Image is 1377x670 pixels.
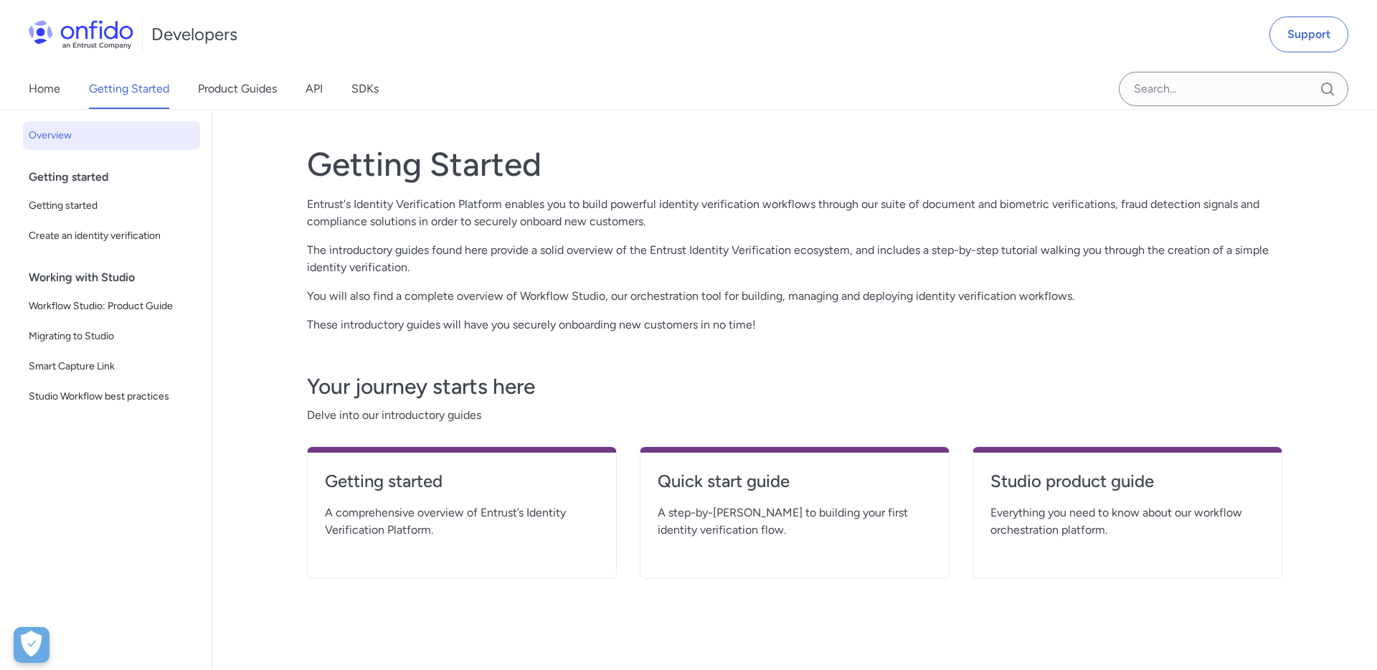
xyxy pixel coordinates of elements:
[23,322,200,351] a: Migrating to Studio
[1269,16,1348,52] a: Support
[990,470,1264,493] h4: Studio product guide
[990,470,1264,504] a: Studio product guide
[23,292,200,321] a: Workflow Studio: Product Guide
[23,352,200,381] a: Smart Capture Link
[29,127,194,144] span: Overview
[29,358,194,375] span: Smart Capture Link
[89,69,169,109] a: Getting Started
[23,382,200,411] a: Studio Workflow best practices
[1119,72,1348,106] input: Onfido search input field
[14,627,49,663] div: Cookie Preferences
[198,69,277,109] a: Product Guides
[307,316,1282,334] p: These introductory guides will have you securely onboarding new customers in no time!
[658,470,932,493] h4: Quick start guide
[307,242,1282,276] p: The introductory guides found here provide a solid overview of the Entrust Identity Verification ...
[29,197,194,214] span: Getting started
[29,227,194,245] span: Create an identity verification
[23,121,200,150] a: Overview
[29,20,133,49] img: Onfido Logo
[658,470,932,504] a: Quick start guide
[306,69,323,109] a: API
[351,69,379,109] a: SDKs
[23,222,200,250] a: Create an identity verification
[325,470,599,493] h4: Getting started
[29,328,194,345] span: Migrating to Studio
[29,69,60,109] a: Home
[14,627,49,663] button: Open Preferences
[325,504,599,539] span: A comprehensive overview of Entrust’s Identity Verification Platform.
[151,23,237,46] h1: Developers
[658,504,932,539] span: A step-by-[PERSON_NAME] to building your first identity verification flow.
[307,407,1282,424] span: Delve into our introductory guides
[325,470,599,504] a: Getting started
[23,192,200,220] a: Getting started
[990,504,1264,539] span: Everything you need to know about our workflow orchestration platform.
[307,144,1282,184] h1: Getting Started
[307,196,1282,230] p: Entrust's Identity Verification Platform enables you to build powerful identity verification work...
[307,288,1282,305] p: You will also find a complete overview of Workflow Studio, our orchestration tool for building, m...
[29,163,206,192] div: Getting started
[307,372,1282,401] h3: Your journey starts here
[29,263,206,292] div: Working with Studio
[29,298,194,315] span: Workflow Studio: Product Guide
[29,388,194,405] span: Studio Workflow best practices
